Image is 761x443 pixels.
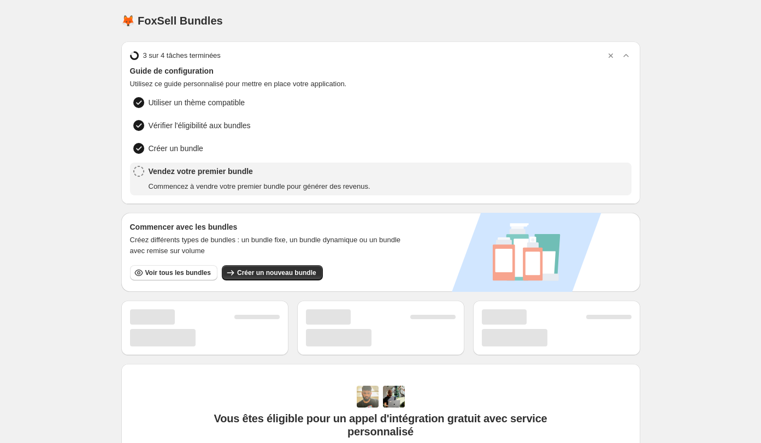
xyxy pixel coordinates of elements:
[383,386,405,408] img: Prakhar
[149,143,203,154] span: Créer un bundle
[205,412,556,438] span: Vous êtes éligible pour un appel d'intégration gratuit avec service personnalisé
[149,166,370,177] span: Vendez votre premier bundle
[149,181,370,192] span: Commencez à vendre votre premier bundle pour générer des revenus.
[121,14,223,27] h1: 🦊 FoxSell Bundles
[357,386,379,408] img: Adi
[149,120,251,131] span: Vérifier l'éligibilité aux bundles
[149,97,245,108] span: Utiliser un thème compatible
[130,265,217,280] button: Voir tous les bundles
[222,265,323,280] button: Créer un nouveau bundle
[130,79,632,89] span: Utilisez ce guide personnalisé pour mettre en place votre application.
[130,235,415,256] span: Créez différents types de bundles : un bundle fixe, un bundle dynamique ou un bundle avec remise ...
[237,268,316,277] span: Créer un nouveau bundle
[130,221,415,232] h3: Commencer avec les bundles
[145,268,211,277] span: Voir tous les bundles
[130,65,632,76] span: Guide de configuration
[143,50,221,61] span: 3 sur 4 tâches terminées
